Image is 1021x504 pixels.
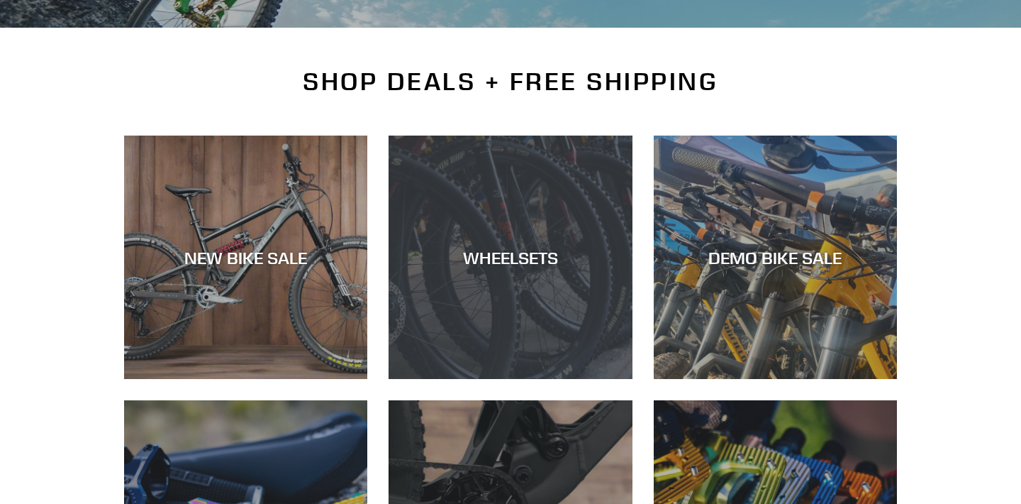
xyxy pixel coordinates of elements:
[389,136,632,379] a: WHEELSETS
[389,247,632,268] div: WHEELSETS
[654,136,897,379] a: DEMO BIKE SALE
[124,67,897,97] h2: SHOP DEALS + FREE SHIPPING
[124,136,367,379] a: NEW BIKE SALE
[654,247,897,268] div: DEMO BIKE SALE
[124,247,367,268] div: NEW BIKE SALE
